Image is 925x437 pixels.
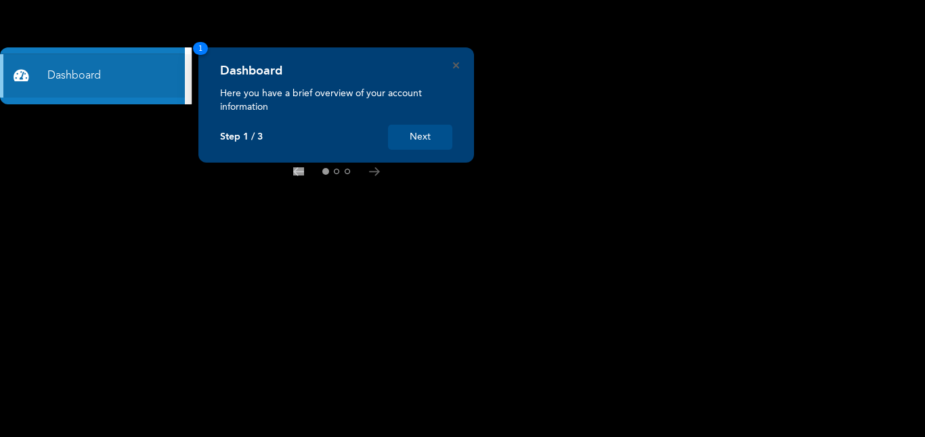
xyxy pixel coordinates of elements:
h4: Dashboard [220,64,282,79]
p: Step 1 / 3 [220,131,263,143]
span: 1 [193,42,208,55]
button: Close [453,62,459,68]
button: Next [388,125,452,150]
p: Here you have a brief overview of your account information [220,87,452,114]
